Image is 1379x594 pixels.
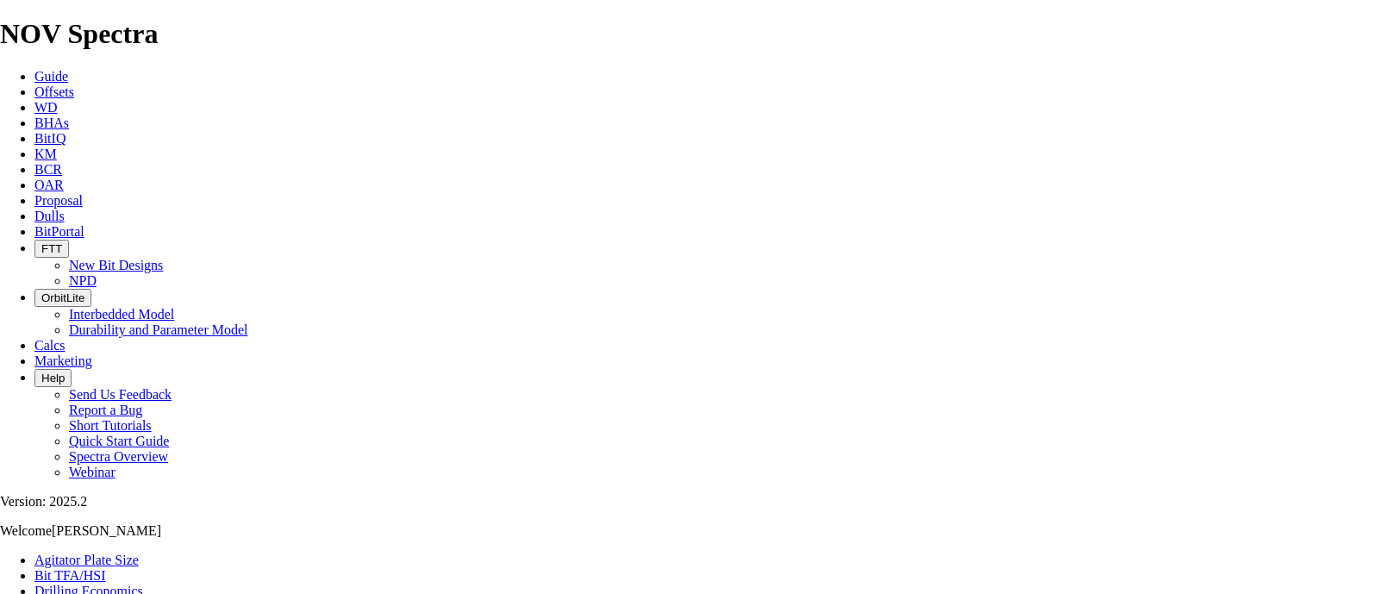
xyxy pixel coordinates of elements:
a: Interbedded Model [69,307,174,322]
a: Webinar [69,465,115,479]
a: Short Tutorials [69,418,152,433]
a: BitIQ [34,131,66,146]
a: Durability and Parameter Model [69,322,248,337]
a: Spectra Overview [69,449,168,464]
a: BHAs [34,116,69,130]
a: OAR [34,178,64,192]
button: Help [34,369,72,387]
button: OrbitLite [34,289,91,307]
a: WD [34,100,58,115]
span: Help [41,372,65,385]
span: FTT [41,242,62,255]
a: Marketing [34,353,92,368]
a: BCR [34,162,62,177]
a: BitPortal [34,224,84,239]
a: KM [34,147,57,161]
a: Quick Start Guide [69,434,169,448]
a: Agitator Plate Size [34,553,139,567]
a: New Bit Designs [69,258,163,272]
a: Proposal [34,193,83,208]
a: Report a Bug [69,403,142,417]
a: Offsets [34,84,74,99]
a: Calcs [34,338,66,353]
button: FTT [34,240,69,258]
span: OrbitLite [41,291,84,304]
a: Bit TFA/HSI [34,568,106,583]
a: Guide [34,69,68,84]
a: Dulls [34,209,65,223]
span: [PERSON_NAME] [52,523,161,538]
a: Send Us Feedback [69,387,172,402]
a: NPD [69,273,97,288]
